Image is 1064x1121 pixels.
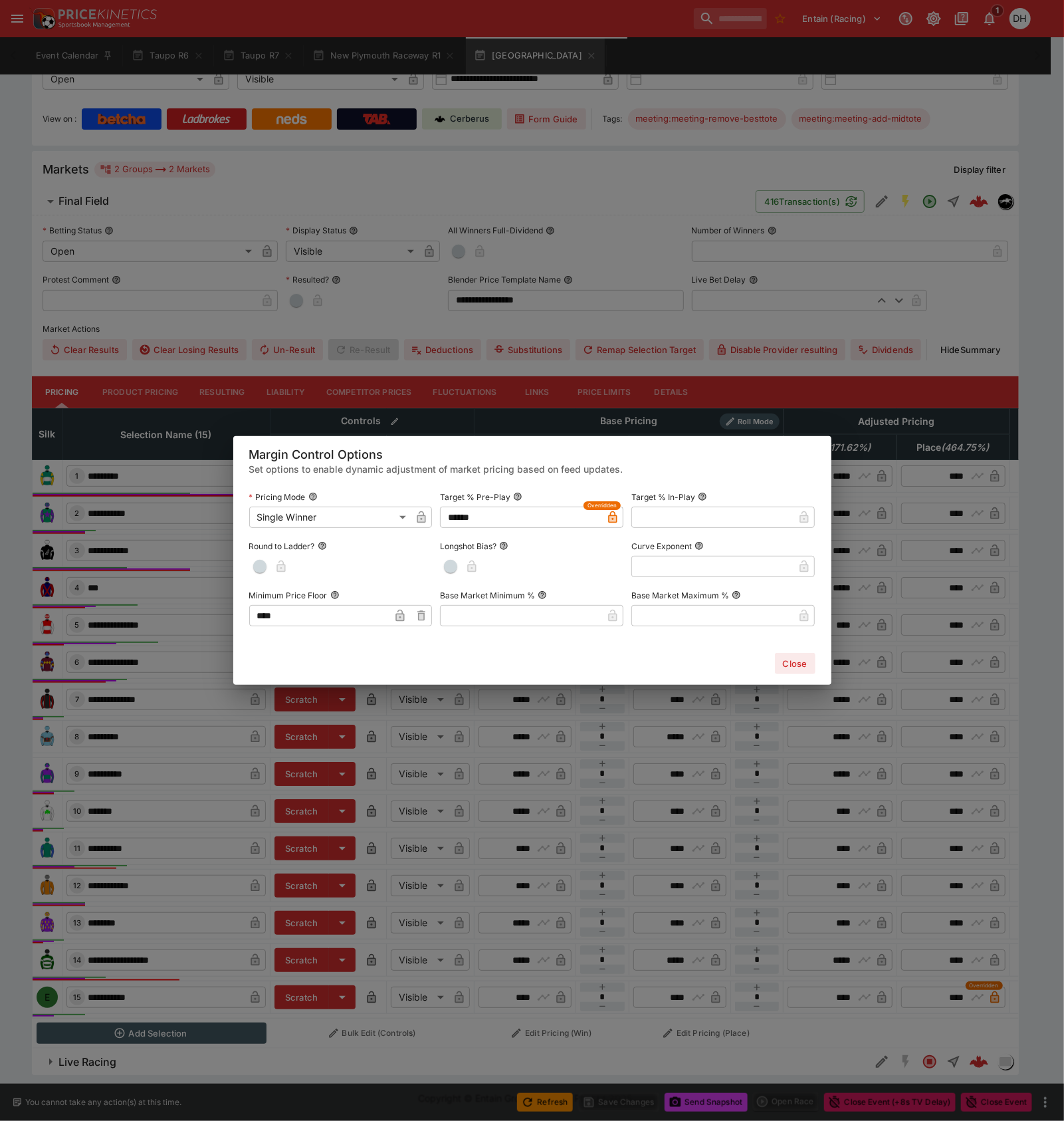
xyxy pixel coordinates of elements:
[249,541,315,552] p: Round to Ladder?
[330,590,340,600] button: Minimum Price Floor
[698,492,707,501] button: Target % In-Play
[538,590,547,600] button: Base Market Minimum %
[587,501,617,510] span: Overridden
[249,590,328,601] p: Minimum Price Floor
[249,491,306,503] p: Pricing Mode
[775,653,815,674] button: Close
[440,541,496,552] p: Longshot Bias?
[249,462,815,476] h6: Set options to enable dynamic adjustment of market pricing based on feed updates.
[440,590,535,601] p: Base Market Minimum %
[631,541,692,552] p: Curve Exponent
[631,590,729,601] p: Base Market Maximum %
[694,541,704,551] button: Curve Exponent
[631,491,695,503] p: Target % In-Play
[249,507,411,528] div: Single Winner
[513,492,522,501] button: Target % Pre-Play
[732,590,741,600] button: Base Market Maximum %
[499,541,508,551] button: Longshot Bias?
[318,541,327,551] button: Round to Ladder?
[440,491,510,503] p: Target % Pre-Play
[308,492,318,501] button: Pricing Mode
[249,447,815,462] h5: Margin Control Options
